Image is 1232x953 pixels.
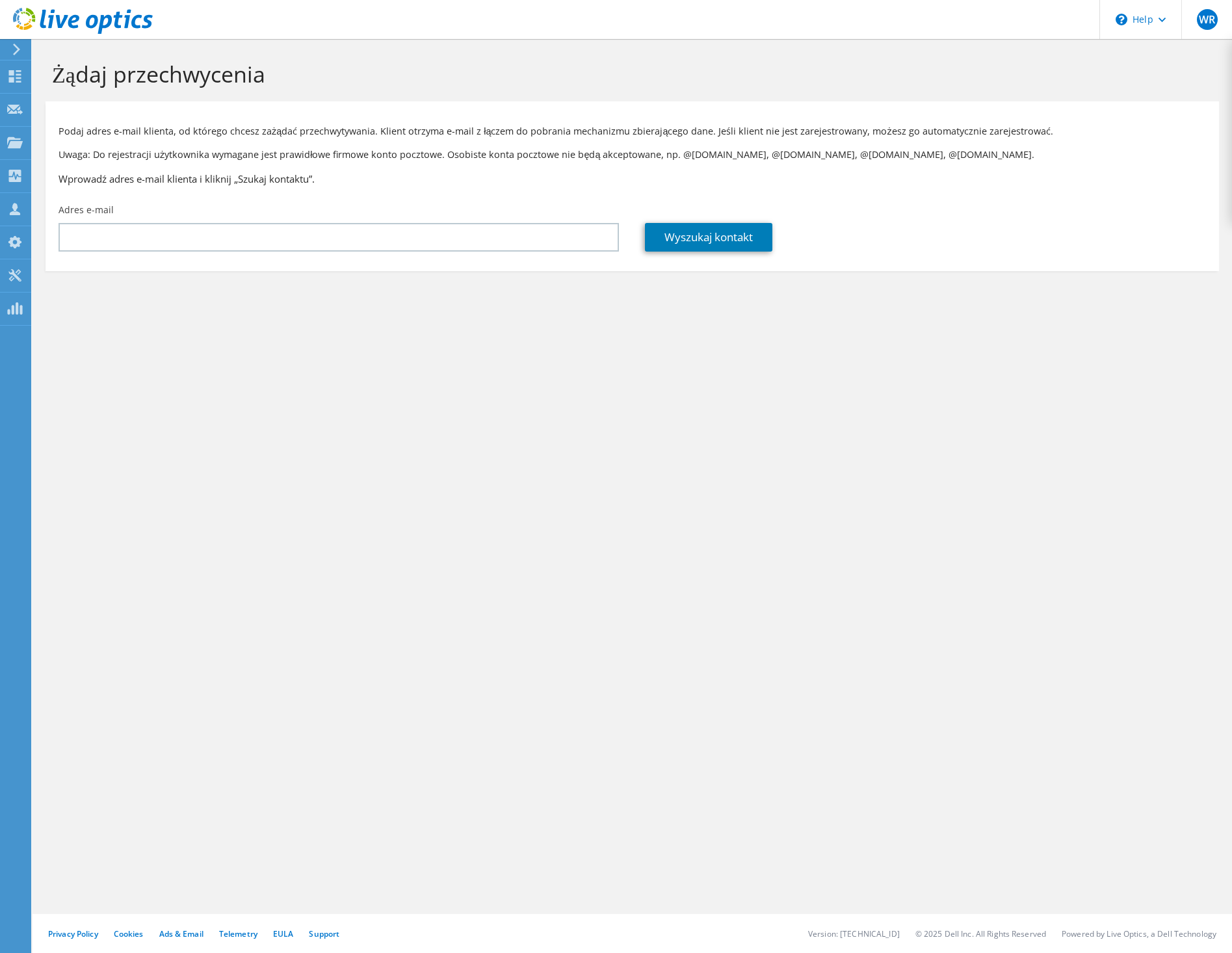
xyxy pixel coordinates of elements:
[159,928,203,939] a: Ads & Email
[645,223,772,252] a: Wyszukaj kontakt
[808,928,900,939] li: Version: [TECHNICAL_ID]
[59,172,1206,186] h3: Wprowadź adres e-mail klienta i kliknij „Szukaj kontaktu”.
[915,928,1046,939] li: © 2025 Dell Inc. All Rights Reserved
[114,928,144,939] a: Cookies
[59,148,1206,162] p: Uwaga: Do rejestracji użytkownika wymagane jest prawidłowe firmowe konto pocztowe. Osobiste konta...
[48,928,98,939] a: Privacy Policy
[1197,9,1218,30] span: WR
[59,124,1206,138] p: Podaj adres e-mail klienta, od którego chcesz zażądać przechwytywania. Klient otrzyma e-mail z łą...
[273,928,293,939] a: EULA
[219,928,257,939] a: Telemetry
[1062,928,1216,939] li: Powered by Live Optics, a Dell Technology
[59,203,114,216] label: Adres e-mail
[1116,14,1127,25] svg: \n
[52,60,1206,88] h1: Żądaj przechwycenia
[309,928,339,939] a: Support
